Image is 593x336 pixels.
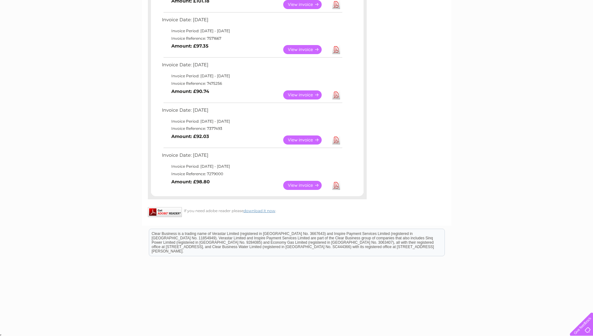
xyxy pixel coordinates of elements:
td: Invoice Reference: 7279000 [160,170,343,178]
a: View [283,135,329,145]
td: Invoice Reference: 7571667 [160,35,343,42]
a: Energy [499,27,512,31]
td: Invoice Date: [DATE] [160,16,343,27]
a: Contact [551,27,567,31]
td: Invoice Date: [DATE] [160,61,343,72]
b: Amount: £98.80 [171,179,210,185]
b: Amount: £97.35 [171,43,209,49]
a: View [283,90,329,99]
div: If you need adobe reader please . [148,207,367,213]
a: Download [332,135,340,145]
a: Blog [539,27,548,31]
a: 0333 014 3131 [475,3,518,11]
img: logo.png [21,16,53,35]
b: Amount: £90.74 [171,89,209,94]
a: Download [332,181,340,190]
a: download it now [244,208,275,213]
a: View [283,181,329,190]
td: Invoice Date: [DATE] [160,151,343,163]
a: Telecoms [516,27,535,31]
td: Invoice Period: [DATE] - [DATE] [160,163,343,170]
td: Invoice Reference: 7377493 [160,125,343,132]
td: Invoice Reference: 7475256 [160,80,343,87]
td: Invoice Period: [DATE] - [DATE] [160,27,343,35]
div: Clear Business is a trading name of Verastar Limited (registered in [GEOGRAPHIC_DATA] No. 3667643... [149,3,445,30]
a: Water [483,27,495,31]
b: Amount: £92.03 [171,134,209,139]
a: View [283,45,329,54]
td: Invoice Date: [DATE] [160,106,343,118]
a: Download [332,90,340,99]
td: Invoice Period: [DATE] - [DATE] [160,118,343,125]
td: Invoice Period: [DATE] - [DATE] [160,72,343,80]
a: Download [332,45,340,54]
a: Log out [572,27,587,31]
